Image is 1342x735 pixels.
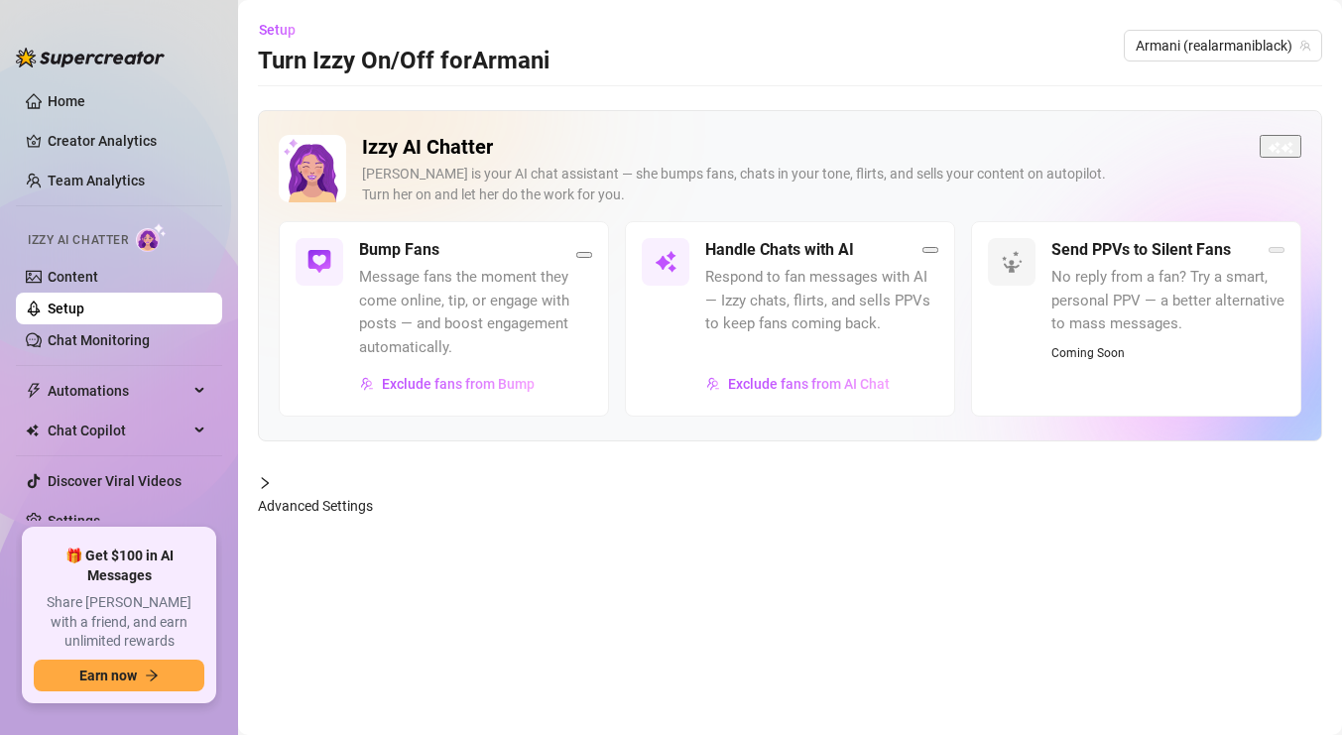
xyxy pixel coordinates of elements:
[360,377,374,391] img: svg%3e
[34,660,204,691] button: Earn nowarrow-right
[258,498,373,514] span: Advanced Settings
[26,383,42,399] span: thunderbolt
[34,547,204,585] span: 🎁 Get $100 in AI Messages
[48,415,188,446] span: Chat Copilot
[1000,250,1024,274] img: svg%3e
[48,473,182,489] a: Discover Viral Videos
[48,125,206,157] a: Creator Analytics
[362,135,1244,160] h2: Izzy AI Chatter
[48,301,84,316] a: Setup
[28,231,128,250] span: Izzy AI Chatter
[382,376,535,392] span: Exclude fans from Bump
[359,368,536,400] button: Exclude fans from Bump
[48,375,188,407] span: Automations
[1268,141,1281,155] img: svg%3e
[34,593,204,652] span: Share [PERSON_NAME] with a friend, and earn unlimited rewards
[16,48,165,67] img: logo-BBDzfeDw.svg
[79,668,137,683] span: Earn now
[48,269,98,285] a: Content
[728,376,890,392] span: Exclude fans from AI Chat
[145,669,159,682] span: arrow-right
[258,476,272,490] span: collapsed
[258,14,311,46] button: Setup
[258,473,1322,495] div: collapsed
[1299,40,1311,52] span: team
[26,424,39,437] img: Chat Copilot
[1281,141,1293,155] img: svg%3e
[705,368,891,400] button: Exclude fans from AI Chat
[279,135,346,202] img: Izzy AI Chatter
[48,173,145,188] a: Team Analytics
[48,332,150,348] a: Chat Monitoring
[705,238,854,262] h5: Handle Chats with AI
[705,266,938,336] span: Respond to fan messages with AI — Izzy chats, flirts, and sells PPVs to keep fans coming back.
[1051,266,1284,336] span: No reply from a fan? Try a smart, personal PPV — a better alternative to mass messages.
[359,238,439,262] h5: Bump Fans
[1051,344,1125,363] span: Coming Soon
[259,22,296,38] span: Setup
[136,223,167,252] img: AI Chatter
[362,164,1244,205] div: [PERSON_NAME] is your AI chat assistant — she bumps fans, chats in your tone, flirts, and sells y...
[706,377,720,391] img: svg%3e
[48,93,85,109] a: Home
[654,250,677,274] img: svg%3e
[307,250,331,274] img: svg%3e
[48,513,100,529] a: Settings
[1136,31,1310,61] span: Armani (realarmaniblack)
[1051,238,1231,262] h5: Send PPVs to Silent Fans
[258,46,549,77] h3: Turn Izzy On/Off for Armani
[359,266,592,359] span: Message fans the moment they come online, tip, or engage with posts — and boost engagement automa...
